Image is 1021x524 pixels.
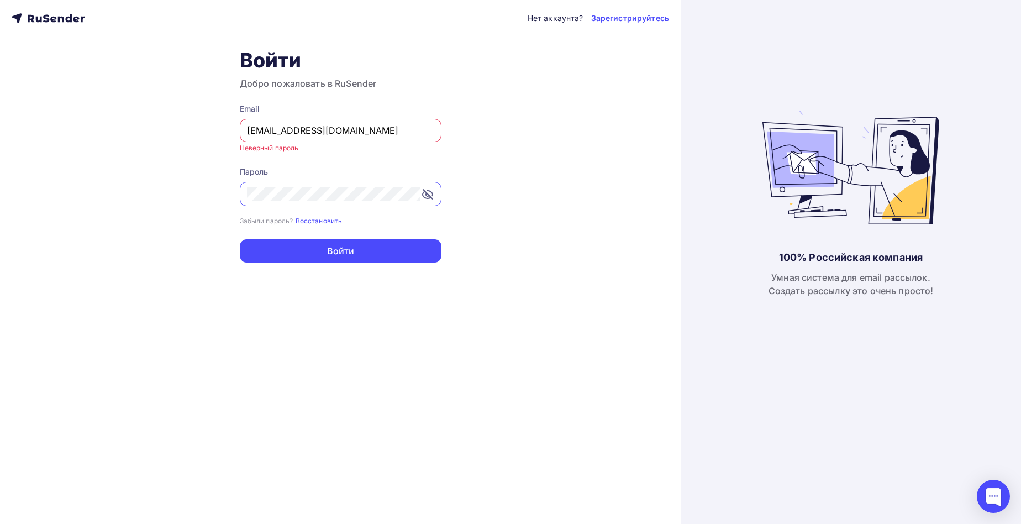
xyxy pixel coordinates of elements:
[296,217,343,225] small: Восстановить
[240,166,441,177] div: Пароль
[240,144,299,152] small: Неверный пароль
[240,217,293,225] small: Забыли пароль?
[240,48,441,72] h1: Войти
[528,13,583,24] div: Нет аккаунта?
[779,251,923,264] div: 100% Российская компания
[247,124,434,137] input: Укажите свой email
[240,103,441,114] div: Email
[296,216,343,225] a: Восстановить
[240,77,441,90] h3: Добро пожаловать в RuSender
[240,239,441,263] button: Войти
[769,271,934,297] div: Умная система для email рассылок. Создать рассылку это очень просто!
[591,13,669,24] a: Зарегистрируйтесь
